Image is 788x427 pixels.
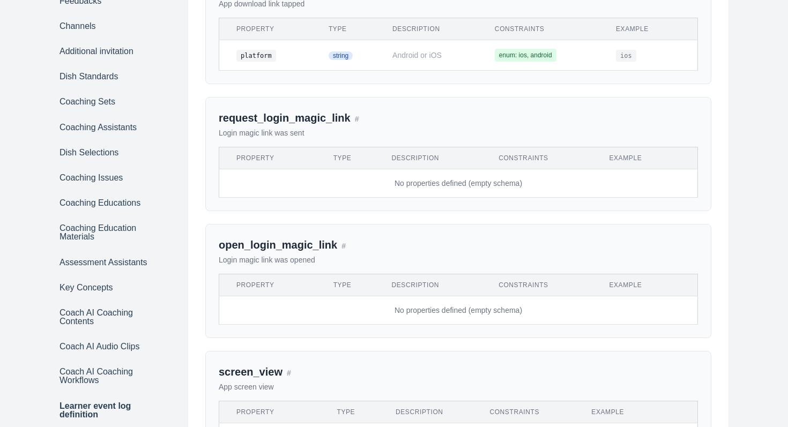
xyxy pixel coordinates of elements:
span: string [329,51,353,60]
a: request_login_magic_link# [219,112,359,124]
span: # [355,115,359,123]
th: Type [325,147,383,169]
p: App screen view [219,381,698,392]
a: Coaching Educations [54,194,158,213]
code: ios [616,50,636,62]
th: Constraints [481,401,583,423]
a: open_login_magic_link# [219,239,346,251]
a: Additional invitation [54,42,158,61]
th: Example [600,274,697,296]
th: Description [383,147,490,169]
a: Assessment Assistants [54,253,158,272]
th: Type [328,401,387,423]
td: No properties defined (empty schema) [219,296,698,325]
th: Example [583,401,697,423]
th: Constraints [486,18,607,40]
a: Coaching Assistants [54,118,158,137]
span: Android or iOS [392,51,442,59]
a: screen_view# [219,366,291,378]
a: Dish Standards [54,68,158,86]
a: Coaching Issues [54,168,158,187]
th: Constraints [490,147,600,169]
a: Coaching Sets [54,93,158,111]
th: Property [219,18,320,40]
th: Description [387,401,481,423]
th: Description [383,274,490,296]
a: Coach AI Audio Clips [54,338,158,356]
th: Property [219,147,325,169]
th: Type [325,274,383,296]
th: Example [600,147,697,169]
a: Learner event log definition [54,396,158,424]
th: Property [219,401,329,423]
span: # [287,369,291,377]
th: Description [384,18,486,40]
th: Example [607,18,698,40]
p: Login magic link was sent [219,128,698,138]
code: platform [236,50,276,62]
a: Coach AI Coaching Workflows [54,363,158,390]
span: enum: ios, android [495,49,556,62]
th: Constraints [490,274,600,296]
a: Key Concepts [54,278,158,297]
a: Dish Selections [54,143,158,162]
p: Login magic link was opened [219,254,698,265]
a: Coach AI Coaching Contents [54,303,158,331]
th: Property [219,274,325,296]
td: No properties defined (empty schema) [219,169,698,198]
a: Channels [54,17,158,35]
a: Coaching Education Materials [54,219,158,246]
span: # [341,242,346,250]
th: Type [320,18,384,40]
